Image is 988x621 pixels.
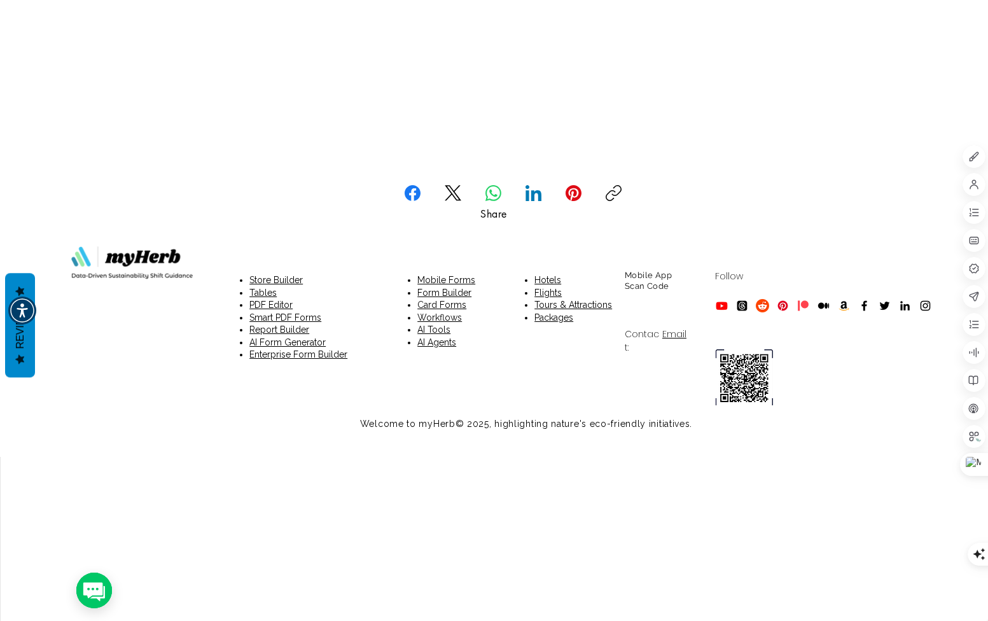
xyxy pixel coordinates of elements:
[756,299,769,312] img: Reddit
[776,299,790,312] img: Pinterest
[837,299,851,312] img: Amazon
[417,298,466,311] a: Card Forms
[417,300,466,310] span: Card Forms
[417,312,462,323] span: Workflows
[405,185,421,201] a: Facebook
[67,242,197,283] img: Logo
[625,328,659,354] span: Contact:
[715,299,932,312] ul: Social Bar
[715,299,728,312] img: Youtube
[8,297,36,324] div: Accessibility Menu
[249,300,293,310] a: PDF Editor
[919,299,932,312] img: Instagram
[534,300,612,310] a: Tours & Attractions
[249,312,321,323] a: Smart PDF Forms
[5,274,35,378] button: Reviews
[797,299,810,312] img: Patreon
[249,275,303,285] a: Store Builder
[625,270,672,291] span: Mobile App Scan Code
[817,299,830,312] img: Medium
[898,299,912,312] img: LinkedIn
[249,349,347,359] a: Enterprise Form Builder
[858,299,871,312] img: Facebook
[417,275,475,285] span: Mobile Forms
[534,274,561,286] a: Hotels
[417,336,456,349] a: AI Agents
[606,185,622,201] button: Copy link
[417,286,471,299] a: Form Builder
[249,337,326,347] a: AI Form Generator
[417,323,450,336] a: AI Tools
[662,328,686,340] a: Email
[485,185,501,201] a: WhatsApp
[525,185,541,201] a: LinkedIn
[360,419,692,429] span: Welcome to myHerb© 2025, highlighting nature's eco-friendly initiatives.
[445,185,462,201] a: X (Twitter)
[566,185,581,201] a: Pinterest
[715,349,773,405] img: Mobile-App-Wix-com-myherb-mobile-app QR Code
[417,337,456,347] span: AI Agents
[388,185,638,201] ul: Share Buttons
[417,311,462,324] a: Workflows
[249,324,309,335] a: Report Builder
[878,299,891,312] img: Twitter
[735,299,749,312] img: Threads
[55,295,209,366] iframe: Greenspark Earth Positive Badge
[715,270,743,283] span: Follow
[249,288,277,298] a: Tables
[417,274,475,286] a: Mobile Forms
[842,566,988,621] iframe: Wix Chat
[417,288,471,298] span: Form Builder
[417,324,450,335] span: AI Tools
[480,207,506,221] span: Share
